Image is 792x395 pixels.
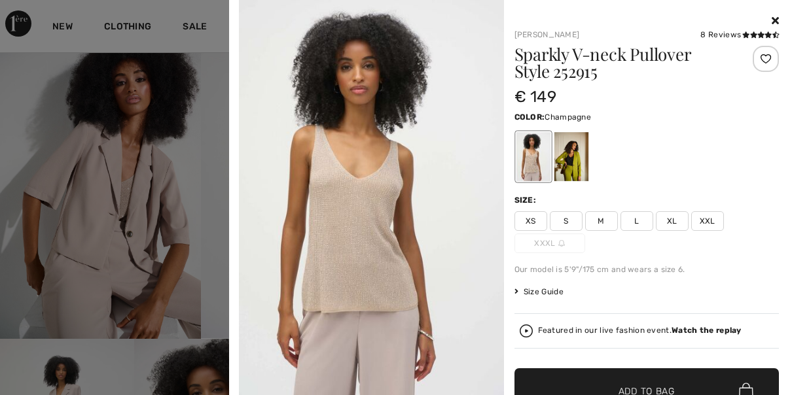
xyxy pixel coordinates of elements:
span: L [621,211,653,231]
div: Size: [514,194,539,206]
span: Champagne [545,112,591,122]
span: M [585,211,618,231]
div: Black [554,132,588,181]
img: Watch the replay [520,324,533,337]
span: XXL [691,211,724,231]
div: Champagne [516,132,550,181]
span: € 149 [514,88,557,106]
span: Size Guide [514,286,564,298]
h1: Sparkly V-neck Pullover Style 252915 [514,46,735,80]
span: XL [656,211,689,231]
a: [PERSON_NAME] [514,30,580,39]
span: Chat [29,9,56,21]
div: 8 Reviews [700,29,779,41]
span: S [550,211,583,231]
strong: Watch the replay [672,326,742,335]
div: Featured in our live fashion event. [538,326,742,335]
span: XS [514,211,547,231]
div: Our model is 5'9"/175 cm and wears a size 6. [514,264,780,275]
img: ring-m.svg [558,240,565,247]
span: Color: [514,112,545,122]
span: XXXL [514,233,585,253]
